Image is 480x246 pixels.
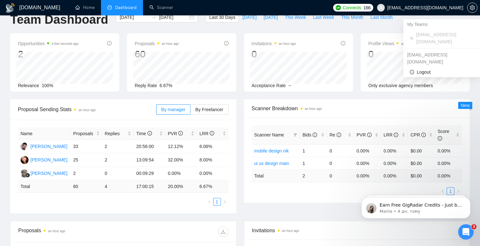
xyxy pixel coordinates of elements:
a: homeHome [75,5,95,10]
span: Bids [302,132,317,137]
iframe: Intercom live chat [458,224,474,240]
div: [PERSON_NAME] [30,143,67,150]
button: [DATE] [260,12,281,22]
a: HY[PERSON_NAME] [21,170,67,176]
span: dashboard [107,5,112,10]
span: user [379,5,383,10]
button: Last Week [309,12,338,22]
span: Replies [105,130,126,137]
span: [DATE] [264,14,278,21]
div: nikwincini@gmail.com [403,50,480,67]
span: filter [293,133,297,137]
span: Proposals [135,40,179,47]
button: download [218,226,228,237]
span: New [461,103,470,108]
span: Acceptance Rate [252,83,286,88]
img: gigradar-bm.png [25,173,30,177]
button: Last Month [367,12,396,22]
a: AA[PERSON_NAME] [21,157,67,162]
td: 33 [71,140,102,153]
a: ui ux design main [254,161,289,166]
td: $0.00 [408,157,435,169]
td: 8.00% [197,153,229,167]
td: 2 [300,169,327,182]
td: 17:00:15 [134,180,165,193]
span: Last Week [313,14,334,21]
time: an hour ago [48,229,65,233]
button: This Month [338,12,367,22]
td: 0 [327,157,354,169]
td: 00:09:29 [134,167,165,180]
th: Replies [102,127,134,140]
img: NC [21,143,29,151]
td: 0.00% [435,157,462,169]
div: 2 [18,48,79,60]
a: NC[PERSON_NAME] [21,143,67,149]
span: Dashboard [115,5,137,10]
img: HY [21,169,29,177]
td: 4 [102,180,134,193]
span: Proposals [73,130,95,137]
div: 60 [135,48,179,60]
time: an hour ago [305,107,322,111]
th: Proposals [71,127,102,140]
span: 100% [42,83,53,88]
span: left [207,200,211,204]
div: [PERSON_NAME] [30,156,67,163]
span: Last 30 Days [209,14,235,21]
span: info-circle [147,131,152,135]
td: $0.00 [408,144,435,157]
span: info-circle [313,133,317,137]
span: Only exclusive agency members [368,83,433,88]
span: info-circle [107,41,112,45]
button: This Week [281,12,309,22]
span: Time [136,131,152,136]
td: 60 [71,180,102,193]
td: 20.00 % [165,180,197,193]
time: an hour ago [279,42,296,45]
span: info-circle [438,136,442,141]
span: logout [410,70,414,74]
time: an hour ago [79,108,96,112]
button: right [221,198,229,206]
td: 2 [71,167,102,180]
span: CPR [410,132,425,137]
button: left [206,198,213,206]
span: [EMAIL_ADDRESS][DOMAIN_NAME] [416,31,474,45]
td: 13:09:54 [134,153,165,167]
span: info-circle [337,133,341,137]
span: filter [292,130,299,140]
img: logo [5,3,15,13]
td: 6.06% [197,140,229,153]
img: AA [21,156,29,164]
span: info-circle [421,133,426,137]
span: Invitations [252,40,296,47]
td: 32.00% [165,153,197,167]
td: $ 0.00 [408,169,435,182]
span: setting [467,5,477,10]
td: 0.00% [165,167,197,180]
button: setting [467,3,477,13]
td: 0.00 % [381,169,408,182]
span: [DATE] [242,14,257,21]
input: Start date [120,14,149,21]
td: 0.00 % [435,169,462,182]
td: 0.00 % [354,169,381,182]
td: Total [18,180,71,193]
span: Reply Rate [135,83,157,88]
span: Last Month [370,14,392,21]
span: LRR [199,131,214,136]
td: 0.00% [381,144,408,157]
td: 6.67 % [197,180,229,193]
span: Connects: [343,4,362,11]
span: Proposal Sending Stats [18,105,156,113]
td: 0.00% [435,144,462,157]
div: 0 [252,48,296,60]
span: Scanner Name [254,132,284,137]
span: swap-right [151,15,156,20]
div: 0 [368,48,418,60]
span: to [151,15,156,20]
a: searchScanner [149,5,173,10]
span: info-circle [210,131,214,135]
p: Message from Mariia, sent 4 дн. тому [28,25,111,30]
